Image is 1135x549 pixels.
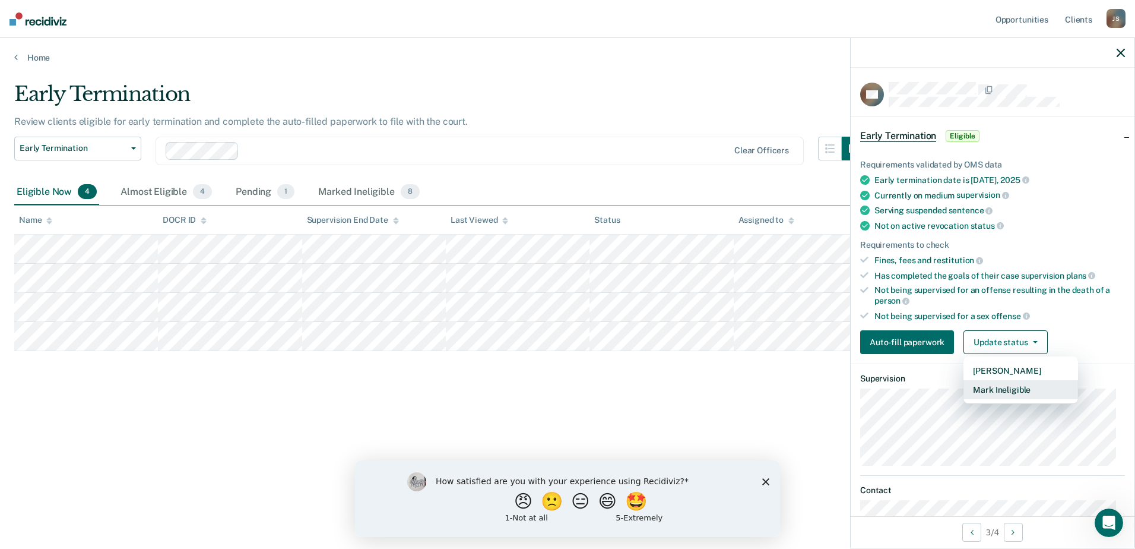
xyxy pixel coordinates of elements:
button: Auto-fill paperwork [860,330,954,354]
span: person [874,296,909,305]
p: Review clients eligible for early termination and complete the auto-filled paperwork to file with... [14,116,468,127]
div: Supervision End Date [307,215,399,225]
div: Early TerminationEligible [851,117,1134,155]
div: Name [19,215,52,225]
div: Currently on medium [874,190,1125,201]
a: Auto-fill paperwork [860,330,959,354]
div: DOCR ID [163,215,207,225]
button: Mark Ineligible [963,380,1078,399]
span: 8 [401,184,420,200]
dt: Contact [860,485,1125,496]
div: Last Viewed [451,215,508,225]
span: Early Termination [20,143,126,153]
span: supervision [956,190,1009,200]
a: Home [14,52,1121,63]
button: Previous Opportunity [962,523,981,542]
dt: Supervision [860,374,1125,384]
span: Early Termination [860,130,936,142]
span: sentence [949,206,993,215]
div: Early Termination [14,82,865,116]
div: J S [1107,9,1126,28]
span: offense [991,311,1030,321]
span: restitution [933,255,983,265]
div: Clear officers [734,146,789,156]
button: [PERSON_NAME] [963,361,1078,380]
div: Almost Eligible [118,179,214,206]
div: Early termination date is [DATE], [874,175,1125,185]
span: status [971,221,1004,231]
button: Next Opportunity [1004,523,1023,542]
div: Requirements validated by OMS data [860,160,1125,170]
div: Not being supervised for an offense resulting in the death of a [874,285,1125,305]
span: plans [1066,271,1095,280]
iframe: Survey by Kim from Recidiviz [355,460,780,537]
div: Has completed the goals of their case supervision [874,270,1125,281]
div: Eligible Now [14,179,99,206]
div: 3 / 4 [851,516,1134,548]
span: 1 [277,184,294,200]
div: Marked Ineligible [316,179,422,206]
span: Eligible [946,130,979,142]
div: Requirements to check [860,240,1125,250]
button: Update status [963,330,1047,354]
div: Fines, fees and [874,255,1125,266]
iframe: Intercom live chat [1095,509,1123,537]
div: Not on active revocation [874,220,1125,231]
img: Recidiviz [9,12,66,26]
span: 4 [193,184,212,200]
span: 2025 [1000,175,1029,185]
div: Serving suspended [874,205,1125,216]
div: Assigned to [738,215,794,225]
div: Not being supervised for a sex [874,311,1125,321]
div: Pending [233,179,297,206]
span: 4 [78,184,97,200]
div: Status [594,215,620,225]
